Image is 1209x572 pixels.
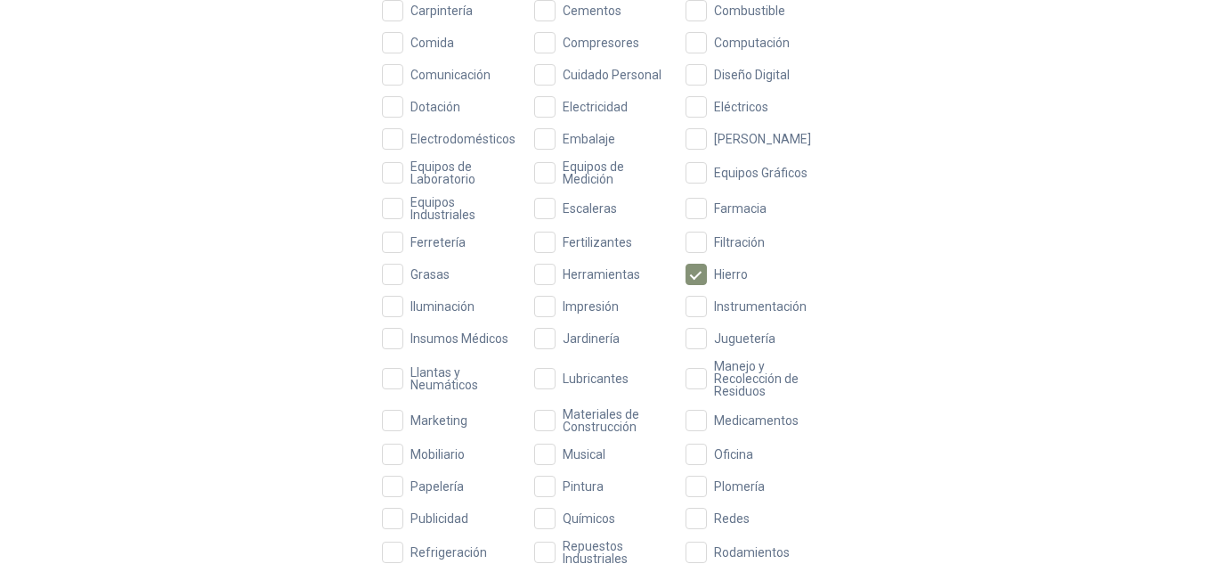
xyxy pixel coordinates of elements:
span: Ferretería [403,236,473,249]
span: Impresión [556,300,626,313]
span: Rodamientos [707,546,797,559]
span: Comunicación [403,69,498,81]
span: Juguetería [707,332,783,345]
span: Iluminación [403,300,482,313]
span: Grasas [403,268,457,281]
span: Electrodomésticos [403,133,523,145]
span: Químicos [556,512,622,525]
span: Medicamentos [707,414,806,427]
span: Marketing [403,414,475,427]
span: Dotación [403,101,467,113]
span: Herramientas [556,268,647,281]
span: Cuidado Personal [556,69,669,81]
span: Refrigeración [403,546,494,559]
span: Compresores [556,37,646,49]
span: Instrumentación [707,300,814,313]
span: [PERSON_NAME] [707,133,818,145]
span: Equipos de Medición [556,160,676,185]
span: Lubricantes [556,372,636,385]
span: Mobiliario [403,448,472,461]
span: Escaleras [556,202,624,215]
span: Equipos de Laboratorio [403,160,523,185]
span: Publicidad [403,512,475,525]
span: Carpintería [403,4,480,17]
span: Manejo y Recolección de Residuos [707,360,827,397]
span: Farmacia [707,202,774,215]
span: Diseño Digital [707,69,797,81]
span: Materiales de Construcción [556,408,676,433]
span: Equipos Industriales [403,196,523,221]
span: Jardinería [556,332,627,345]
span: Pintura [556,480,611,493]
span: Papelería [403,480,471,493]
span: Plomería [707,480,772,493]
span: Combustible [707,4,792,17]
span: Hierro [707,268,755,281]
span: Eléctricos [707,101,775,113]
span: Redes [707,512,757,525]
span: Equipos Gráficos [707,167,815,179]
span: Embalaje [556,133,622,145]
span: Electricidad [556,101,635,113]
span: Llantas y Neumáticos [403,366,523,391]
span: Repuestos Industriales [556,540,676,565]
span: Cementos [556,4,629,17]
span: Fertilizantes [556,236,639,249]
span: Insumos Médicos [403,332,515,345]
span: Filtración [707,236,772,249]
span: Oficina [707,448,760,461]
span: Comida [403,37,461,49]
span: Computación [707,37,797,49]
span: Musical [556,448,613,461]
